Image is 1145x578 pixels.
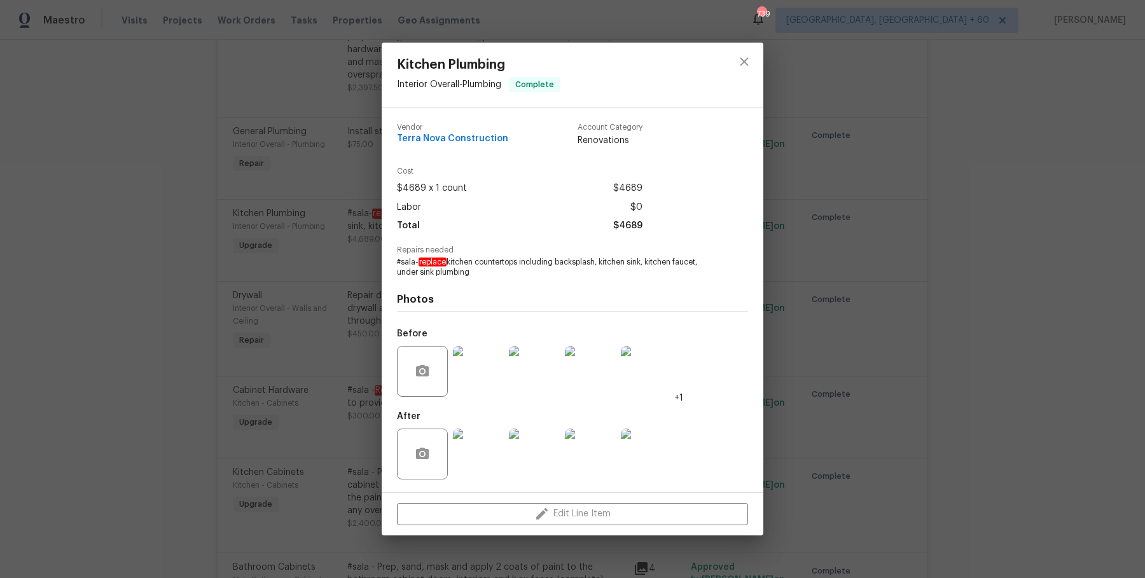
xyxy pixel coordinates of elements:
[397,293,748,306] h4: Photos
[397,123,508,132] span: Vendor
[578,134,642,147] span: Renovations
[397,246,748,254] span: Repairs needed
[510,78,559,91] span: Complete
[630,198,642,217] span: $0
[397,179,467,198] span: $4689 x 1 count
[397,257,713,279] span: #sala- kitchen countertops including backsplash, kitchen sink, kitchen faucet, under sink plumbing
[397,167,642,175] span: Cost
[397,134,508,144] span: Terra Nova Construction
[613,217,642,235] span: $4689
[757,8,766,20] div: 739
[578,123,642,132] span: Account Category
[729,46,760,77] button: close
[419,258,447,266] em: replace
[613,179,642,198] span: $4689
[397,412,420,421] h5: After
[397,329,427,338] h5: Before
[397,80,501,89] span: Interior Overall - Plumbing
[397,217,420,235] span: Total
[674,392,683,404] span: +1
[397,198,421,217] span: Labor
[397,58,560,72] span: Kitchen Plumbing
